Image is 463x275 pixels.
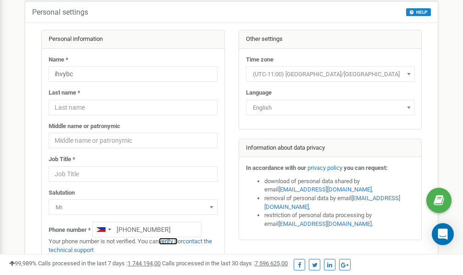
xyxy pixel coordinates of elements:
[239,30,422,49] div: Other settings
[162,260,288,267] span: Calls processed in the last 30 days :
[49,122,120,131] label: Middle name or patronymic
[49,66,218,82] input: Name
[49,199,218,215] span: Mr.
[9,260,37,267] span: 99,989%
[49,166,218,182] input: Job Title
[49,89,80,97] label: Last name *
[128,260,161,267] u: 1 744 194,00
[49,189,75,197] label: Salutation
[264,177,415,194] li: download of personal data shared by email ,
[246,66,415,82] span: (UTC-11:00) Pacific/Midway
[344,164,388,171] strong: you can request:
[49,100,218,115] input: Last name
[249,101,412,114] span: English
[93,222,114,237] div: Telephone country code
[49,238,212,253] a: contact the technical support
[159,238,178,245] a: verify it
[49,133,218,148] input: Middle name or patronymic
[432,223,454,245] div: Open Intercom Messenger
[307,164,342,171] a: privacy policy
[42,30,224,49] div: Personal information
[406,8,431,16] button: HELP
[49,226,91,235] label: Phone number *
[239,139,422,157] div: Information about data privacy
[264,195,400,210] a: [EMAIL_ADDRESS][DOMAIN_NAME]
[255,260,288,267] u: 7 596 625,00
[264,211,415,228] li: restriction of personal data processing by email .
[49,155,75,164] label: Job Title *
[249,68,412,81] span: (UTC-11:00) Pacific/Midway
[246,164,306,171] strong: In accordance with our
[246,56,273,64] label: Time zone
[246,100,415,115] span: English
[279,186,372,193] a: [EMAIL_ADDRESS][DOMAIN_NAME]
[52,201,214,214] span: Mr.
[264,194,415,211] li: removal of personal data by email ,
[38,260,161,267] span: Calls processed in the last 7 days :
[279,220,372,227] a: [EMAIL_ADDRESS][DOMAIN_NAME]
[49,56,68,64] label: Name *
[49,237,218,254] p: Your phone number is not verified. You can or
[92,222,201,237] input: +1-800-555-55-55
[246,89,272,97] label: Language
[32,8,88,17] h5: Personal settings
